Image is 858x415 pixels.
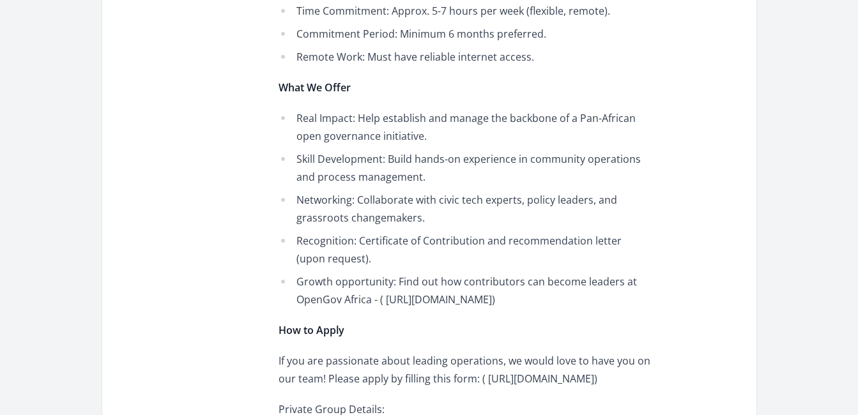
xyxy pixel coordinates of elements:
[279,109,652,145] li: Real Impact: Help establish and manage the backbone of a Pan-African open governance initiative.
[279,80,351,94] strong: What We Offer
[279,48,652,66] li: Remote Work: Must have reliable internet access.
[279,191,652,227] li: Networking: Collaborate with civic tech experts, policy leaders, and grassroots changemakers.
[279,2,652,20] li: Time Commitment: Approx. 5-7 hours per week (flexible, remote).
[279,232,652,268] li: Recognition: Certificate of Contribution and recommendation letter (upon request).
[279,323,344,337] strong: How to Apply
[279,150,652,186] li: Skill Development: Build hands-on experience in community operations and process management.
[279,352,652,388] p: If you are passionate about leading operations, we would love to have you on our team! Please app...
[279,25,652,43] li: Commitment Period: Minimum 6 months preferred.
[279,273,652,308] li: Growth opportunity: Find out how contributors can become leaders at OpenGov Africa - ( [URL][DOMA...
